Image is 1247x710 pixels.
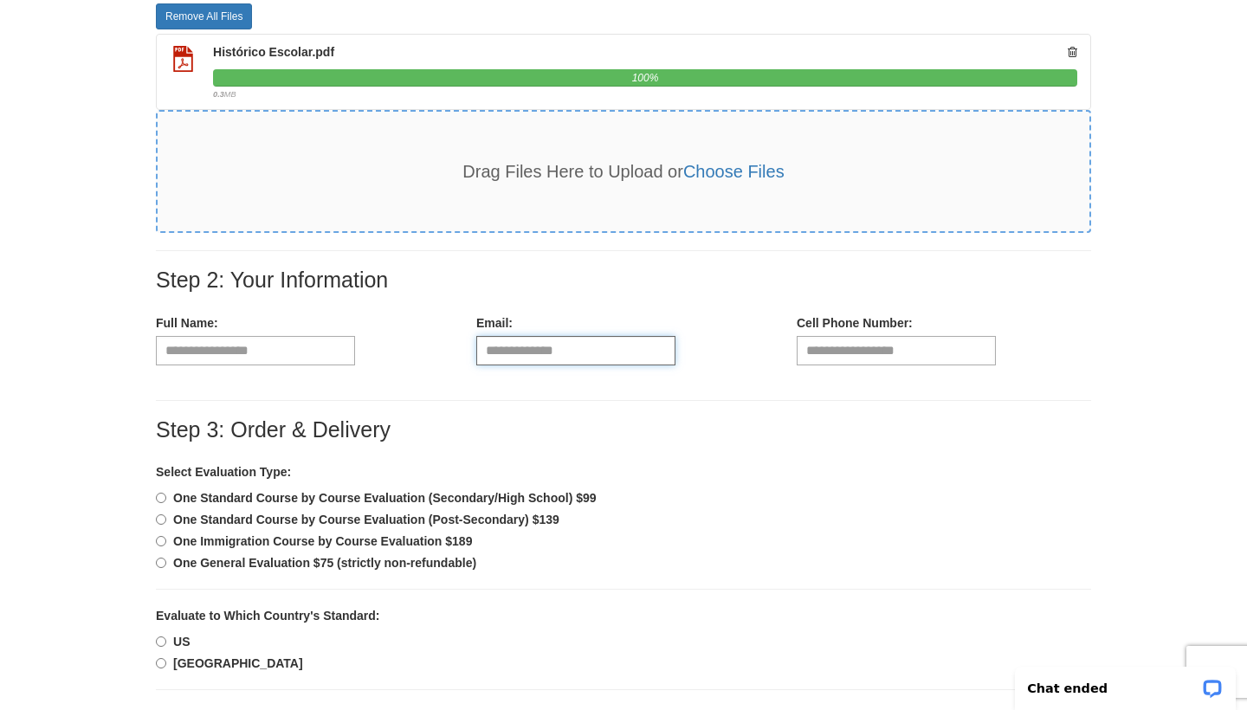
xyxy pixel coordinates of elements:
strong: 0.3 [213,90,224,99]
b: One General Evaluation $75 (strictly non-refundable) [173,556,476,570]
b: Evaluate to Which Country's Standard: [156,609,379,623]
b: One Standard Course by Course Evaluation (Secondary/High School) $99 [173,491,597,505]
b: One Standard Course by Course Evaluation (Post-Secondary) $139 [173,513,559,526]
input: US [156,636,166,647]
b: [GEOGRAPHIC_DATA] [173,656,303,670]
label: Step 2: Your Information [156,268,388,293]
div: MB [213,89,1077,100]
span: Drag Files Here to Upload or [462,162,784,181]
b: One Immigration Course by Course Evaluation $189 [173,534,472,548]
label: Full Name: [156,314,218,332]
span: 100% [632,72,659,84]
input: [GEOGRAPHIC_DATA] [156,658,166,668]
a: Remove All Files [156,3,252,29]
b: US [173,635,190,649]
input: One Standard Course by Course Evaluation (Secondary/High School) $99 [156,493,166,503]
label: Step 3: Order & Delivery [156,418,391,442]
a: Choose Files [683,162,785,181]
span: Histórico Escolar.pdf [213,45,334,59]
input: One General Evaluation $75 (strictly non-refundable) [156,558,166,568]
label: Email: [476,314,513,332]
input: One Standard Course by Course Evaluation (Post-Secondary) $139 [156,514,166,525]
iframe: LiveChat chat widget [1004,655,1247,710]
input: One Immigration Course by Course Evaluation $189 [156,536,166,546]
b: Select Evaluation Type: [156,465,291,479]
label: Cell Phone Number: [797,314,913,332]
